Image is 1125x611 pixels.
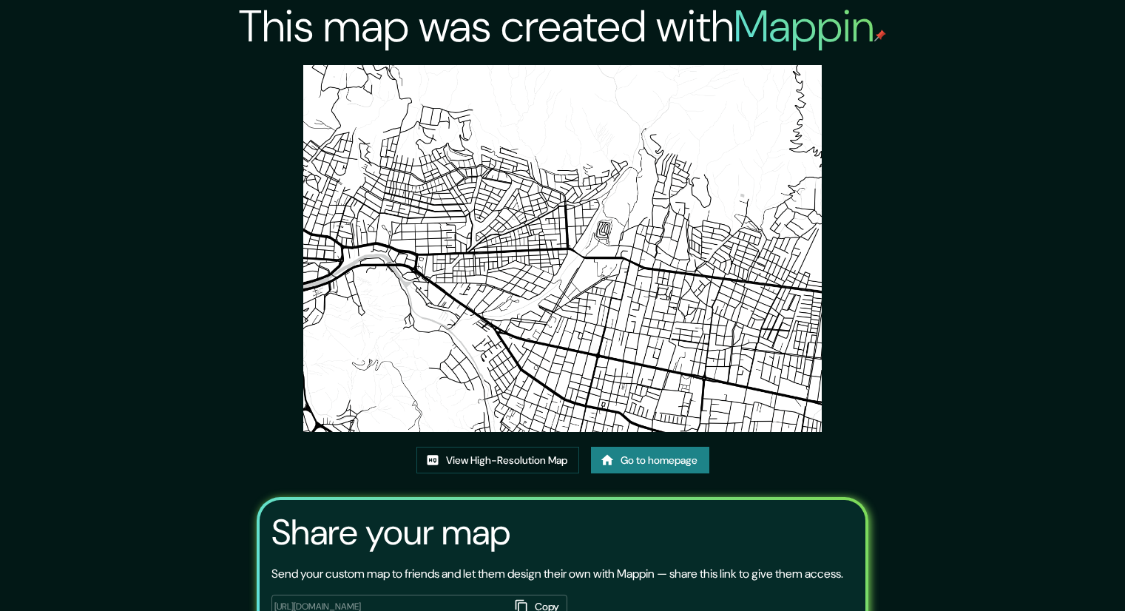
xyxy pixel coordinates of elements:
[416,447,579,474] a: View High-Resolution Map
[591,447,709,474] a: Go to homepage
[303,65,822,432] img: created-map
[271,565,843,583] p: Send your custom map to friends and let them design their own with Mappin — share this link to gi...
[271,512,510,553] h3: Share your map
[993,553,1109,595] iframe: Help widget launcher
[874,30,886,41] img: mappin-pin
